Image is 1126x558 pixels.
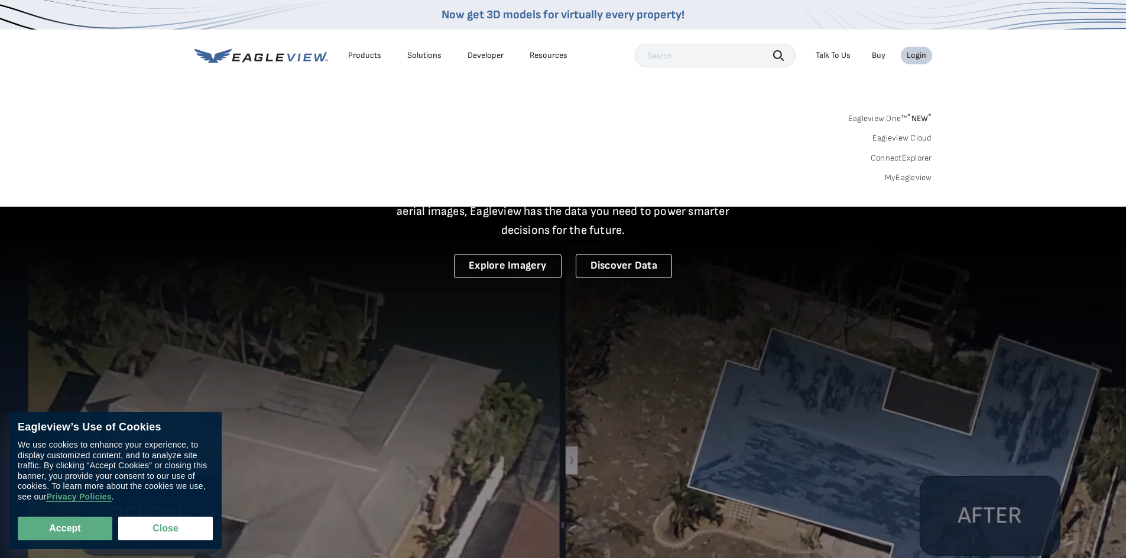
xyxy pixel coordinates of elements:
span: NEW [907,113,932,123]
div: Products [348,50,381,61]
div: We use cookies to enhance your experience, to display customized content, and to analyze site tra... [18,440,213,502]
a: Developer [468,50,504,61]
a: Now get 3D models for virtually every property! [442,8,684,22]
button: Accept [18,517,112,540]
div: Talk To Us [816,50,851,61]
div: Login [907,50,926,61]
a: Eagleview One™*NEW* [848,110,932,123]
a: Buy [872,50,885,61]
a: Discover Data [576,254,672,278]
button: Close [118,517,213,540]
input: Search [635,44,796,67]
a: ConnectExplorer [871,153,932,164]
div: Resources [530,50,567,61]
p: A new era starts here. Built on more than 3.5 billion high-resolution aerial images, Eagleview ha... [382,183,744,240]
div: Eagleview’s Use of Cookies [18,421,213,434]
a: Explore Imagery [454,254,562,278]
a: MyEagleview [885,172,932,183]
a: Privacy Policies [46,492,111,502]
div: Solutions [407,50,442,61]
a: Eagleview Cloud [872,133,932,143]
